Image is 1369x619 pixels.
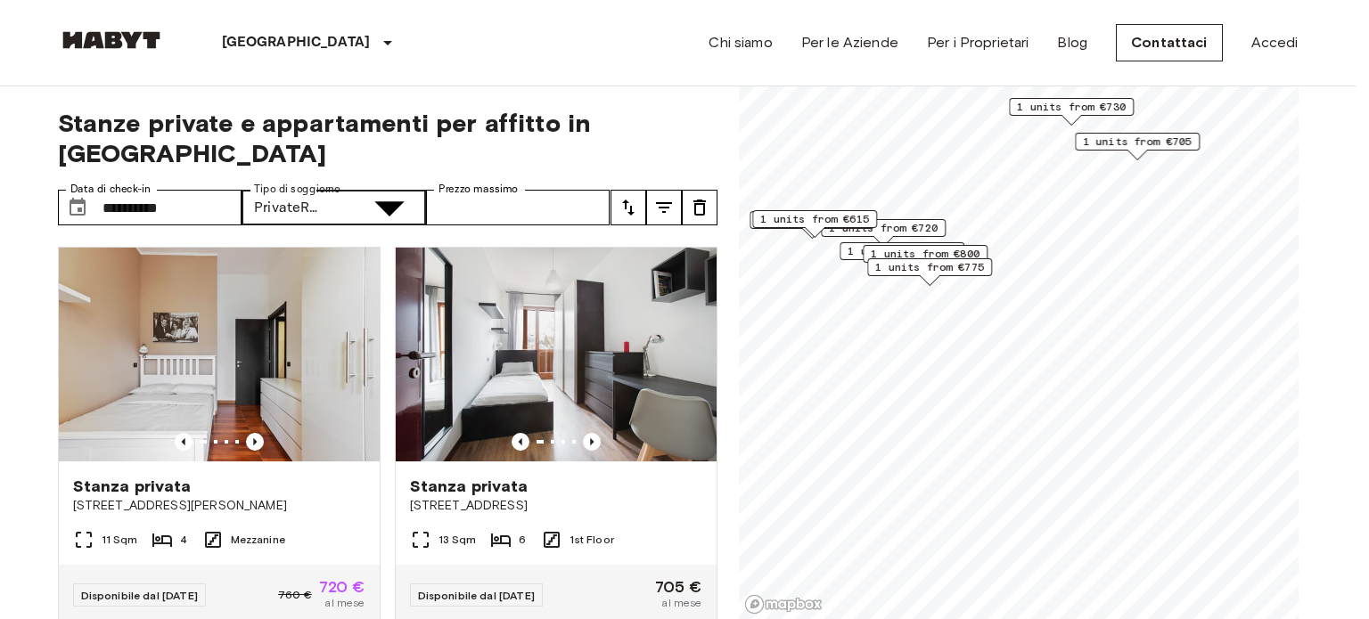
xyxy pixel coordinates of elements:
[1083,134,1192,150] span: 1 units from €705
[222,32,371,53] p: [GEOGRAPHIC_DATA]
[175,433,193,451] button: Previous image
[709,32,772,53] a: Chi siamo
[583,433,601,451] button: Previous image
[760,211,869,227] span: 1 units from €615
[512,433,529,451] button: Previous image
[73,476,192,497] span: Stanza privata
[410,497,702,515] span: [STREET_ADDRESS]
[840,242,964,270] div: Map marker
[418,589,535,602] span: Disponibile dal [DATE]
[58,108,717,168] span: Stanze private e appartamenti per affitto in [GEOGRAPHIC_DATA]
[319,579,365,595] span: 720 €
[661,595,701,611] span: al mese
[801,32,898,53] a: Per le Aziende
[1251,32,1299,53] a: Accedi
[744,594,823,615] a: Mapbox logo
[396,248,717,461] img: Marketing picture of unit IT-14-034-001-05H
[1075,133,1200,160] div: Map marker
[655,579,702,595] span: 705 €
[821,219,946,247] div: Map marker
[254,182,340,197] label: Tipo di soggiorno
[242,190,354,225] div: PrivateRoom
[829,220,938,236] span: 1 units from €720
[410,476,529,497] span: Stanza privata
[871,246,980,262] span: 1 units from €800
[81,589,198,602] span: Disponibile dal [DATE]
[682,190,717,225] button: tune
[848,243,956,259] span: 1 units from €705
[646,190,682,225] button: tune
[750,211,874,239] div: Map marker
[611,190,646,225] button: tune
[59,248,380,461] img: Marketing picture of unit IT-14-045-001-03H
[439,182,518,197] label: Prezzo massimo
[73,497,365,515] span: [STREET_ADDRESS][PERSON_NAME]
[70,182,151,197] label: Data di check-in
[867,258,992,286] div: Map marker
[58,31,165,49] img: Habyt
[1009,98,1134,126] div: Map marker
[1116,24,1223,61] a: Contattaci
[246,433,264,451] button: Previous image
[875,259,984,275] span: 1 units from €775
[1057,32,1087,53] a: Blog
[927,32,1029,53] a: Per i Proprietari
[278,587,312,603] span: 760 €
[1017,99,1126,115] span: 1 units from €730
[439,532,477,548] span: 13 Sqm
[324,595,365,611] span: al mese
[863,245,988,273] div: Map marker
[231,532,285,548] span: Mezzanine
[752,210,877,238] div: Map marker
[570,532,614,548] span: 1st Floor
[60,190,95,225] button: Choose date, selected date is 20 Sep 2025
[180,532,187,548] span: 4
[519,532,526,548] span: 6
[102,532,138,548] span: 11 Sqm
